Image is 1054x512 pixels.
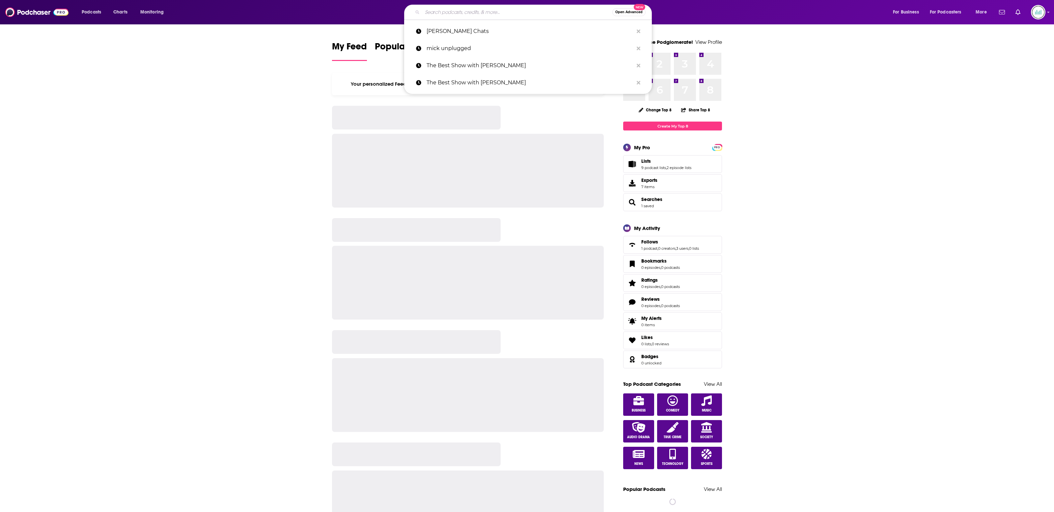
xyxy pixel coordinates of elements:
a: Bookmarks [641,258,680,264]
button: Share Top 8 [681,103,710,116]
a: Top Podcast Categories [623,381,681,387]
span: Lists [641,158,651,164]
a: Technology [657,447,688,469]
span: , [666,165,667,170]
a: Follows [641,239,699,245]
a: Show notifications dropdown [996,7,1008,18]
span: My Alerts [641,315,662,321]
span: Likes [623,331,722,349]
input: Search podcasts, credits, & more... [422,7,612,17]
a: PRO [713,145,721,150]
img: Podchaser - Follow, Share and Rate Podcasts [5,6,69,18]
a: Lists [641,158,691,164]
span: Podcasts [82,8,101,17]
span: 7 items [641,185,657,189]
span: My Feed [332,41,367,56]
span: Lists [623,155,722,173]
a: Ratings [641,277,680,283]
button: open menu [77,7,110,17]
button: open menu [136,7,172,17]
span: For Business [893,8,919,17]
a: The Best Show with [PERSON_NAME] [404,57,652,74]
a: Searches [625,198,639,207]
span: , [651,342,652,346]
div: Your personalized Feed is curated based on the Podcasts, Creators, Users, and Lists that you Follow. [332,73,604,95]
span: , [676,246,676,251]
a: 0 podcasts [661,265,680,270]
span: Monitoring [140,8,164,17]
a: Welcome The Podglomerate! [623,39,693,45]
a: Business [623,393,654,416]
a: Searches [641,196,662,202]
a: 0 podcasts [661,303,680,308]
a: My Feed [332,41,367,61]
span: Exports [641,177,657,183]
span: Sports [701,462,712,466]
a: Sports [691,447,722,469]
span: My Alerts [625,317,639,326]
a: Likes [641,334,669,340]
a: [PERSON_NAME] Chats [404,23,652,40]
a: View All [704,486,722,492]
span: Ratings [641,277,658,283]
span: Bookmarks [623,255,722,273]
button: Show profile menu [1031,5,1045,19]
span: Searches [623,193,722,211]
div: My Activity [634,225,660,231]
span: For Podcasters [930,8,961,17]
a: Ratings [625,278,639,288]
span: 0 items [641,323,662,327]
span: Business [632,409,646,412]
span: Technology [662,462,683,466]
p: The Best Show with Tom Scharpling [427,74,633,91]
a: 3 users [676,246,688,251]
a: Likes [625,336,639,345]
span: Bookmarks [641,258,667,264]
a: Badges [641,354,661,359]
span: Audio Drama [627,435,650,439]
button: open menu [888,7,927,17]
a: My Alerts [623,312,722,330]
p: Stern Chats [427,23,633,40]
div: Search podcasts, credits, & more... [410,5,658,20]
span: Reviews [641,296,660,302]
span: Reviews [623,293,722,311]
a: 0 creators [658,246,676,251]
a: 0 episodes [641,303,660,308]
button: open menu [926,7,971,17]
span: New [634,4,646,10]
a: 0 podcasts [661,284,680,289]
span: Follows [641,239,658,245]
a: Popular Podcasts [623,486,665,492]
button: open menu [971,7,995,17]
span: Open Advanced [615,11,643,14]
a: Audio Drama [623,420,654,442]
span: Logged in as podglomerate [1031,5,1045,19]
a: Reviews [641,296,680,302]
a: View All [704,381,722,387]
a: 1 podcast [641,246,657,251]
span: Likes [641,334,653,340]
a: Bookmarks [625,259,639,269]
a: mick unplugged [404,40,652,57]
a: Exports [623,174,722,192]
span: Music [702,409,711,412]
a: Charts [109,7,131,17]
span: Exports [625,179,639,188]
a: 0 episodes [641,265,660,270]
a: View Profile [695,39,722,45]
a: True Crime [657,420,688,442]
a: 9 podcast lists [641,165,666,170]
a: News [623,447,654,469]
span: More [976,8,987,17]
span: News [634,462,643,466]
